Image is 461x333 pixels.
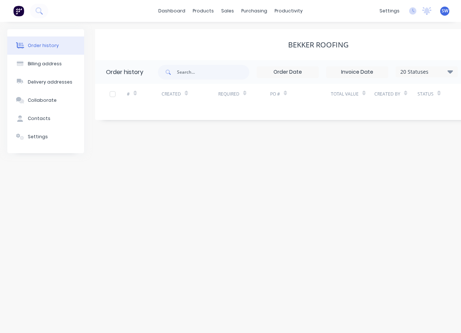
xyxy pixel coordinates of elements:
[270,84,331,104] div: PO #
[331,91,359,97] div: Total Value
[127,91,130,97] div: #
[376,5,403,16] div: settings
[162,91,181,97] div: Created
[218,5,238,16] div: sales
[7,55,84,73] button: Billing address
[155,5,189,16] a: dashboard
[7,91,84,109] button: Collaborate
[28,42,59,49] div: Order history
[28,133,48,140] div: Settings
[162,84,218,104] div: Created
[257,67,318,78] input: Order Date
[331,84,374,104] div: Total Value
[442,8,448,14] span: SW
[7,36,84,55] button: Order history
[106,68,143,77] div: Order history
[288,40,349,49] div: BEKKER ROOFING
[271,5,306,16] div: productivity
[189,5,218,16] div: products
[326,67,388,78] input: Invoice Date
[28,97,57,104] div: Collaborate
[270,91,280,97] div: PO #
[218,84,270,104] div: Required
[13,5,24,16] img: Factory
[177,65,249,80] input: Search...
[7,73,84,91] button: Delivery addresses
[396,68,457,76] div: 20 Statuses
[218,91,239,97] div: Required
[374,91,400,97] div: Created By
[238,5,271,16] div: purchasing
[7,109,84,128] button: Contacts
[28,115,50,122] div: Contacts
[127,84,162,104] div: #
[28,79,72,85] div: Delivery addresses
[28,61,62,67] div: Billing address
[417,91,434,97] div: Status
[7,128,84,146] button: Settings
[374,84,418,104] div: Created By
